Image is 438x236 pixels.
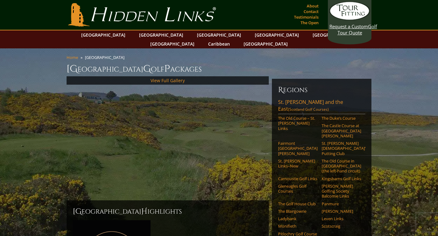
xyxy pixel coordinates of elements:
[322,158,361,174] a: The Old Course in [GEOGRAPHIC_DATA] (the left-hand circuit)
[322,224,361,229] a: Scotscraig
[322,176,361,181] a: Kingsbarns Golf Links
[164,63,170,75] span: P
[278,209,318,214] a: The Blairgowrie
[85,55,127,60] li: [GEOGRAPHIC_DATA]
[136,30,186,39] a: [GEOGRAPHIC_DATA]
[278,224,318,229] a: Monifieth
[278,158,318,169] a: St. [PERSON_NAME] Links–New
[147,39,198,48] a: [GEOGRAPHIC_DATA]
[278,141,318,156] a: Fairmont [GEOGRAPHIC_DATA][PERSON_NAME]
[322,216,361,221] a: Leven Links
[278,176,318,181] a: Carnoustie Golf Links
[194,30,244,39] a: [GEOGRAPHIC_DATA]
[252,30,302,39] a: [GEOGRAPHIC_DATA]
[278,99,365,114] a: St. [PERSON_NAME] and the East(Scotland Golf Courses)
[329,2,370,36] a: Request a CustomGolf Tour Quote
[278,216,318,221] a: Ladybank
[205,39,233,48] a: Caribbean
[143,63,151,75] span: G
[278,201,318,206] a: The Golf House Club
[299,18,320,27] a: The Open
[278,85,365,95] h6: Regions
[67,63,371,75] h1: [GEOGRAPHIC_DATA] olf ackages
[151,78,185,83] a: View Full Gallery
[67,55,78,60] a: Home
[240,39,291,48] a: [GEOGRAPHIC_DATA]
[278,116,318,131] a: The Old Course – St. [PERSON_NAME] Links
[329,23,368,29] span: Request a Custom
[322,116,361,121] a: The Duke’s Course
[302,7,320,16] a: Contact
[322,141,361,156] a: St. [PERSON_NAME] [DEMOGRAPHIC_DATA]’ Putting Club
[278,184,318,194] a: Gleneagles Golf Courses
[288,107,329,112] span: (Scotland Golf Courses)
[310,30,360,39] a: [GEOGRAPHIC_DATA]
[78,30,128,39] a: [GEOGRAPHIC_DATA]
[305,2,320,10] a: About
[322,123,361,138] a: The Castle Course at [GEOGRAPHIC_DATA][PERSON_NAME]
[73,207,263,216] h2: [GEOGRAPHIC_DATA] ighlights
[322,209,361,214] a: [PERSON_NAME]
[141,207,147,216] span: H
[322,184,361,199] a: [PERSON_NAME] Golfing Society Balcomie Links
[322,201,361,206] a: Panmure
[292,13,320,21] a: Testimonials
